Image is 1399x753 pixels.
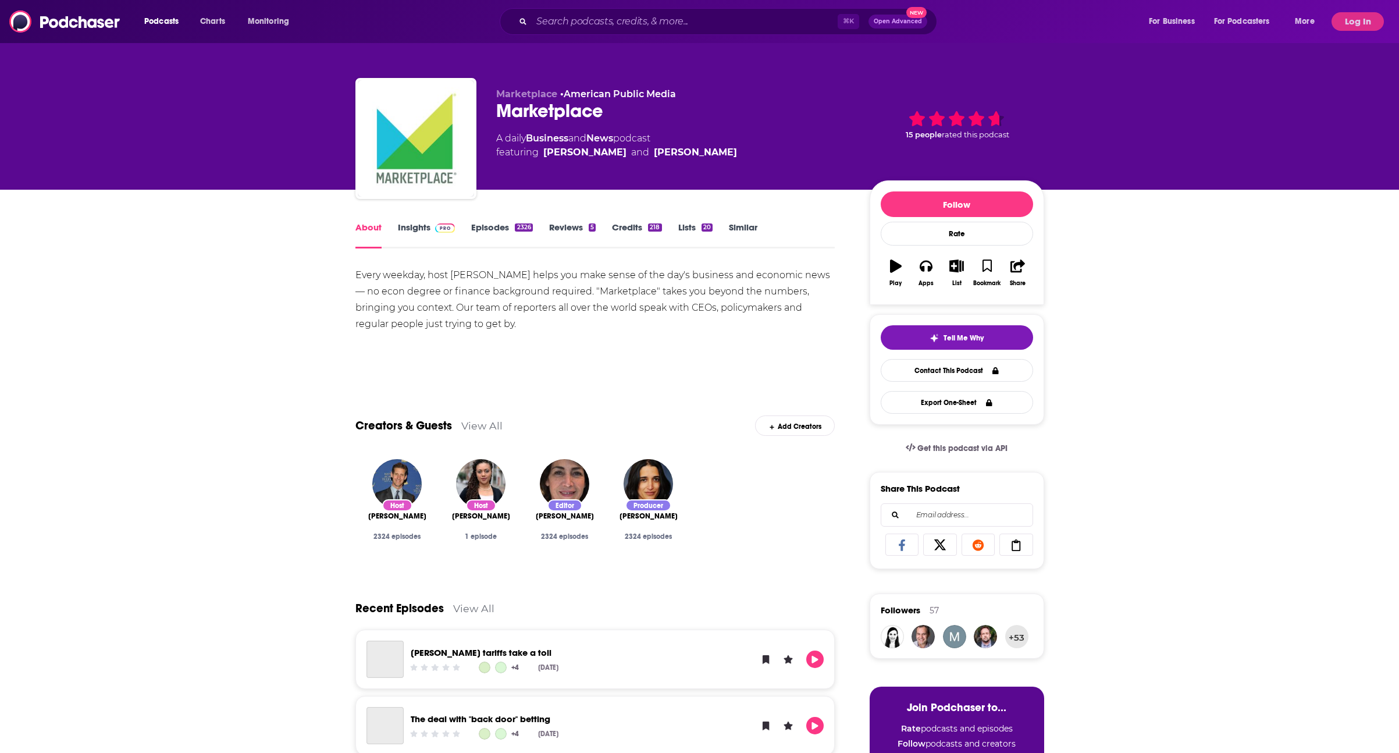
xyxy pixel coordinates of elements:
a: Charts [193,12,232,31]
span: Charts [200,13,225,30]
div: 5 [589,223,596,232]
div: Every weekday, host [PERSON_NAME] helps you make sense of the day's business and economic news — ... [355,267,835,332]
a: Credits218 [612,222,661,248]
span: Open Advanced [874,19,922,24]
button: open menu [240,12,304,31]
img: Kai Ryssdal [372,459,422,509]
a: Episodes2326 [471,222,532,248]
div: Play [889,280,902,287]
a: View All [453,602,494,615]
button: Leave a Rating [779,651,797,668]
span: and [631,145,649,159]
div: Community Rating: 0 out of 5 [408,663,461,672]
a: Kimberly Adams [452,512,510,521]
div: [DATE] [538,730,558,738]
img: LauraRV [881,625,904,648]
a: Trump's tariffs take a toll [366,641,404,678]
a: Kimberly Adams [654,145,737,159]
a: Kai Ryssdal [479,662,490,673]
li: podcasts and creators [881,738,1033,749]
a: The deal with "back door" betting [366,707,404,744]
span: [PERSON_NAME] [536,512,594,521]
div: 2326 [515,223,532,232]
a: News [586,133,613,144]
div: 2324 episodes [365,532,430,541]
a: InsightsPodchaser Pro [398,222,455,248]
img: Podchaser - Follow, Share and Rate Podcasts [9,10,121,33]
li: podcasts and episodes [881,723,1033,734]
span: More [1295,13,1315,30]
button: Leave a Rating [779,717,797,734]
div: A daily podcast [496,132,737,159]
a: American Public Media [564,88,676,100]
img: PodcastPartnershipPDX [974,625,997,648]
button: Bookmark Episode [757,651,775,668]
a: Recent Episodes [355,601,444,616]
div: 2324 episodes [532,532,597,541]
div: Apps [919,280,934,287]
span: [PERSON_NAME] [368,512,426,521]
a: View All [461,420,503,432]
a: Betsy Streisand [536,512,594,521]
button: Log In [1332,12,1384,31]
strong: Follow [898,738,925,749]
img: Sitara Nieves [624,459,673,509]
img: Kimberly Adams [456,459,506,509]
div: Rate [881,222,1033,246]
a: Business [526,133,568,144]
span: featuring [496,145,737,159]
strong: Rate [901,723,921,734]
button: +53 [1005,625,1028,648]
div: 218 [648,223,661,232]
a: About [355,222,382,248]
img: Marketplace [358,80,474,197]
span: 15 people [906,130,942,139]
span: New [906,7,927,18]
div: [DATE] [538,663,558,672]
img: Betsy Streisand [540,459,589,509]
a: Share on X/Twitter [923,534,957,556]
button: Apps [911,252,941,294]
button: Bookmark Episode [757,717,775,734]
button: tell me why sparkleTell Me Why [881,325,1033,350]
a: Contact This Podcast [881,359,1033,382]
a: +4 [509,728,521,740]
button: open menu [136,12,194,31]
button: open menu [1287,12,1329,31]
div: Community Rating: 0 out of 5 [408,730,461,738]
a: Kai Ryssdal [543,145,626,159]
span: For Podcasters [1214,13,1270,30]
button: Open AdvancedNew [868,15,927,29]
span: rated this podcast [942,130,1009,139]
a: Trump's tariffs take a toll [411,647,551,658]
span: [PERSON_NAME] [620,512,678,521]
a: coffeewithmike [912,625,935,648]
div: 20 [702,223,713,232]
span: • [560,88,676,100]
span: Get this podcast via API [917,443,1008,453]
input: Search podcasts, credits, & more... [532,12,838,31]
span: [PERSON_NAME] [452,512,510,521]
div: 2324 episodes [616,532,681,541]
div: Add Creators [755,415,835,436]
span: Marketplace [496,88,557,100]
a: Sitara Nieves [620,512,678,521]
a: Lists20 [678,222,713,248]
div: Host [382,499,412,512]
div: 1 episode [448,532,514,541]
a: Kai Ryssdal [479,728,490,740]
span: For Business [1149,13,1195,30]
img: lissabifuriouso [943,625,966,648]
a: Creators & Guests [355,418,452,433]
button: Export One-Sheet [881,391,1033,414]
a: Similar [729,222,757,248]
button: open menu [1141,12,1209,31]
span: Monitoring [248,13,289,30]
div: Search followers [881,503,1033,527]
